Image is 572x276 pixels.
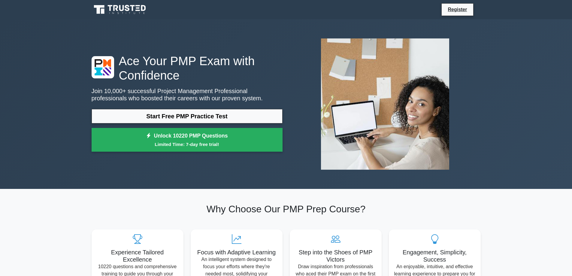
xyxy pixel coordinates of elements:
[92,109,283,123] a: Start Free PMP Practice Test
[92,54,283,83] h1: Ace Your PMP Exam with Confidence
[92,203,481,215] h2: Why Choose Our PMP Prep Course?
[96,249,179,263] h5: Experience Tailored Excellence
[195,249,278,256] h5: Focus with Adaptive Learning
[295,249,377,263] h5: Step into the Shoes of PMP Victors
[92,87,283,102] p: Join 10,000+ successful Project Management Professional professionals who boosted their careers w...
[92,128,283,152] a: Unlock 10220 PMP QuestionsLimited Time: 7-day free trial!
[99,141,275,148] small: Limited Time: 7-day free trial!
[444,6,471,13] a: Register
[394,249,476,263] h5: Engagement, Simplicity, Success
